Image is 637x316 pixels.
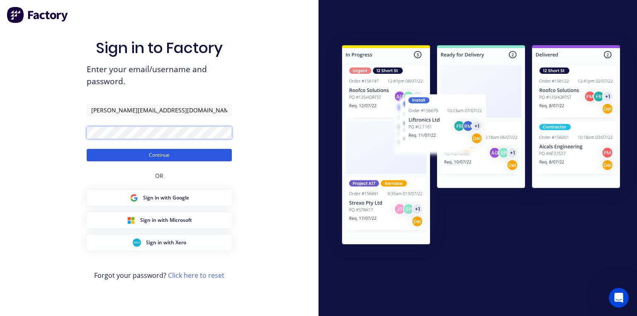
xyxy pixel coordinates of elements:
a: Click here to reset [168,271,224,280]
img: Google Sign in [130,194,138,202]
span: Sign in with Xero [146,239,186,246]
img: Microsoft Sign in [127,216,135,224]
button: Microsoft Sign inSign in with Microsoft [87,212,232,228]
button: Google Sign inSign in with Google [87,190,232,206]
h1: Sign in to Factory [96,39,223,57]
img: Sign in [325,30,637,263]
span: Forgot your password? [94,270,224,280]
img: Factory [7,7,69,23]
span: Sign in with Microsoft [140,216,192,224]
input: Email/Username [87,104,232,117]
span: Enter your email/username and password. [87,63,232,88]
div: OR [155,161,163,190]
img: Xero Sign in [133,238,141,247]
span: Sign in with Google [143,194,189,202]
button: Continue [87,149,232,161]
iframe: Intercom live chat [609,288,629,308]
button: Xero Sign inSign in with Xero [87,235,232,250]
